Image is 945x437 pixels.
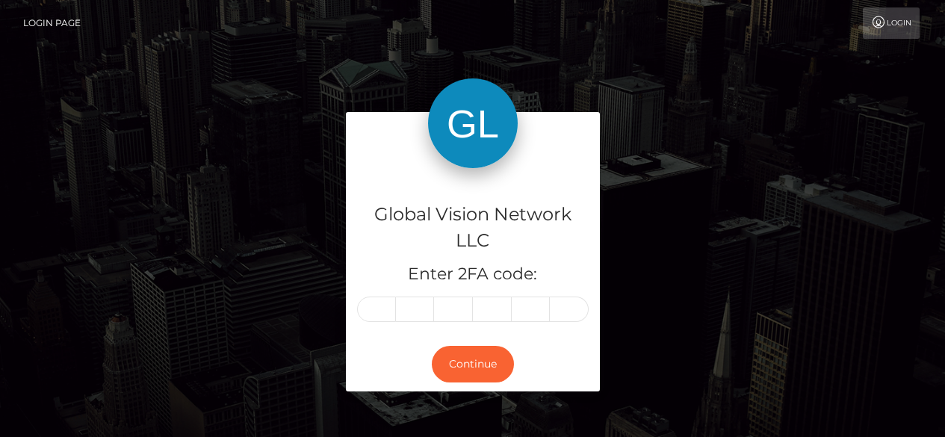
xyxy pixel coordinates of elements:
button: Continue [432,346,514,382]
h4: Global Vision Network LLC [357,202,589,254]
img: Global Vision Network LLC [428,78,518,168]
a: Login Page [23,7,81,39]
a: Login [863,7,920,39]
h5: Enter 2FA code: [357,263,589,286]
